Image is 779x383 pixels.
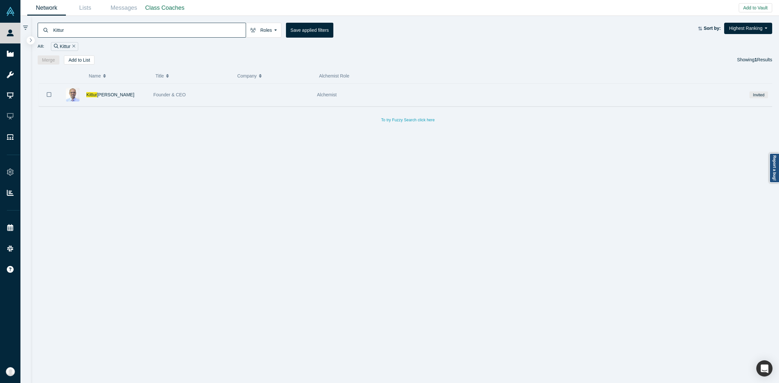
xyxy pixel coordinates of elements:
[66,0,105,16] a: Lists
[755,57,757,62] strong: 1
[6,7,15,16] img: Alchemist Vault Logo
[6,367,15,376] img: Anna Sanchez's Account
[317,92,337,97] span: Alchemist
[704,26,721,31] strong: Sort by:
[143,0,187,16] a: Class Coaches
[155,69,230,83] button: Title
[51,42,78,51] div: Kittur
[86,92,97,97] span: Kittur
[724,23,772,34] button: Highest Ranking
[39,83,59,106] button: Bookmark
[66,88,80,102] img: Kittur Nagesh's Profile Image
[27,0,66,16] a: Network
[97,92,134,97] span: [PERSON_NAME]
[377,116,439,124] button: To try Fuzzy Search click here
[89,69,101,83] span: Name
[737,55,772,65] div: Showing
[237,69,312,83] button: Company
[70,43,75,50] button: Remove Filter
[86,92,134,97] a: Kittur[PERSON_NAME]
[749,91,768,98] span: Invited
[769,153,779,183] a: Report a bug!
[105,0,143,16] a: Messages
[155,69,164,83] span: Title
[89,69,149,83] button: Name
[154,92,186,97] span: Founder & CEO
[319,73,349,78] span: Alchemist Role
[53,22,246,38] input: Search by name, title, company, summary, expertise, investment criteria or topics of focus
[64,55,94,65] button: Add to List
[739,3,772,12] button: Add to Vault
[38,55,60,65] button: Merge
[286,23,333,38] button: Save applied filters
[246,23,281,38] button: Roles
[237,69,257,83] span: Company
[755,57,772,62] span: Results
[38,43,44,50] span: All:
